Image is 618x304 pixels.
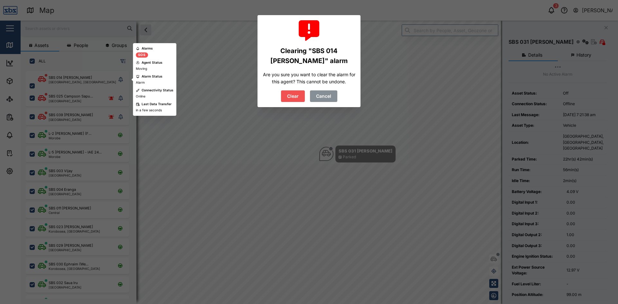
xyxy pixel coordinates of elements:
[142,60,163,65] div: Agent Status
[142,102,172,107] div: Last Data Transfer
[310,90,337,102] button: Cancel
[142,88,173,93] div: Connectivity Status
[136,80,145,85] div: Alarm
[287,91,299,102] span: Clear
[136,108,162,113] div: in a few seconds
[136,94,145,99] div: Online
[142,74,163,79] div: Alarm Status
[316,91,331,102] span: Cancel
[138,52,145,58] div: SOS
[263,71,355,85] div: Are you sure you want to clear the alarm for this agent? This cannot be undone.
[263,46,355,66] div: Clearing "SBS 014 [PERSON_NAME]" alarm
[281,90,305,102] button: Clear
[136,66,147,71] div: Moving
[142,46,153,51] div: Alarms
